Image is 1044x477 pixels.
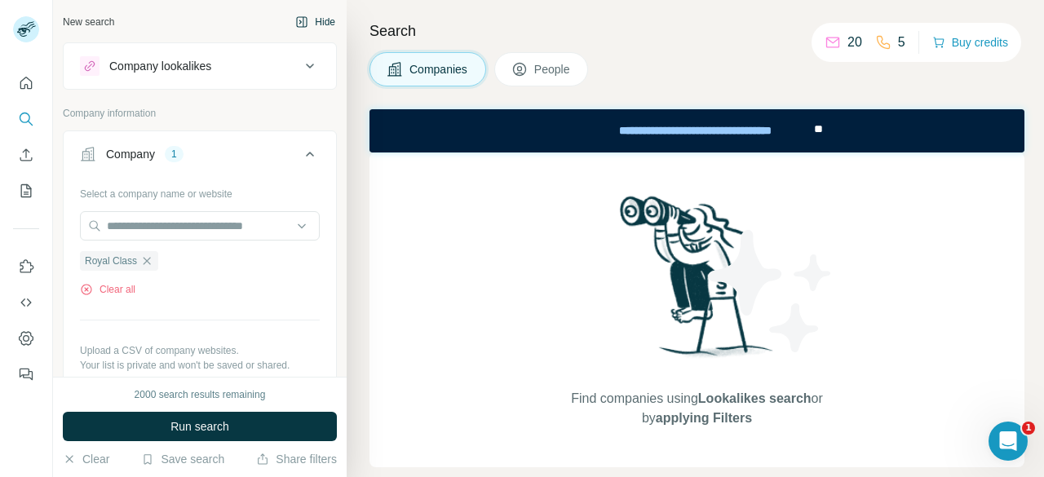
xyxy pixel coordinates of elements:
p: Company information [63,106,337,121]
span: 1 [1022,422,1035,435]
span: Lookalikes search [698,391,812,405]
button: Clear all [80,282,135,297]
button: Save search [141,451,224,467]
button: Use Surfe API [13,288,39,317]
span: Run search [170,418,229,435]
button: Clear [63,451,109,467]
div: Company [106,146,155,162]
span: Companies [409,61,469,77]
h4: Search [369,20,1024,42]
iframe: Banner [369,109,1024,152]
button: Hide [284,10,347,34]
button: Company lookalikes [64,46,336,86]
p: Upload a CSV of company websites. [80,343,320,358]
div: Company lookalikes [109,58,211,74]
p: 20 [847,33,862,52]
button: Search [13,104,39,134]
div: New search [63,15,114,29]
div: Select a company name or website [80,180,320,201]
button: Buy credits [932,31,1008,54]
button: Use Surfe on LinkedIn [13,252,39,281]
p: 5 [898,33,905,52]
button: Run search [63,412,337,441]
span: Find companies using or by [566,389,827,428]
img: Surfe Illustration - Woman searching with binoculars [613,192,782,373]
button: Feedback [13,360,39,389]
button: Enrich CSV [13,140,39,170]
div: 2000 search results remaining [135,387,266,402]
button: My lists [13,176,39,205]
button: Dashboard [13,324,39,353]
span: Royal Class [85,254,137,268]
span: applying Filters [656,411,752,425]
iframe: Intercom live chat [989,422,1028,461]
button: Share filters [256,451,337,467]
button: Quick start [13,68,39,98]
span: People [534,61,572,77]
div: 1 [165,147,184,161]
button: Company1 [64,135,336,180]
img: Surfe Illustration - Stars [697,218,844,364]
p: Your list is private and won't be saved or shared. [80,358,320,373]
